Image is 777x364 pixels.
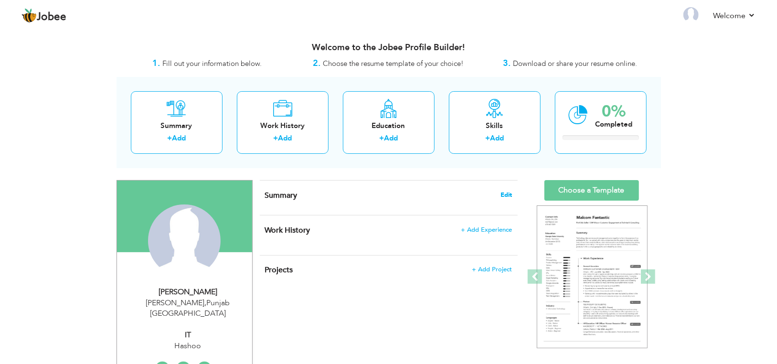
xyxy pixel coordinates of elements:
[713,10,756,21] a: Welcome
[265,190,297,201] span: Summary
[124,298,252,320] div: [PERSON_NAME] Punjab [GEOGRAPHIC_DATA]
[461,226,512,233] span: + Add Experience
[351,121,427,131] div: Education
[501,192,512,198] span: Edit
[245,121,321,131] div: Work History
[167,133,172,143] label: +
[124,330,252,341] div: IT
[265,265,293,275] span: Projects
[273,133,278,143] label: +
[265,225,310,236] span: Work History
[490,133,504,143] a: Add
[265,191,512,200] h4: Adding a summary is a quick and easy way to highlight your experience and interests.
[384,133,398,143] a: Add
[596,119,633,129] div: Completed
[124,287,252,298] div: [PERSON_NAME]
[138,121,215,131] div: Summary
[21,8,37,23] img: jobee.io
[265,265,512,275] h4: This helps to highlight the project, tools and skills you have worked on.
[544,180,639,201] a: Choose a Template
[596,104,633,119] div: 0%
[379,133,384,143] label: +
[21,8,66,23] a: Jobee
[162,59,262,68] span: Fill out your information below.
[265,225,512,235] h4: This helps to show the companies you have worked for.
[503,57,511,69] strong: 3.
[485,133,490,143] label: +
[278,133,292,143] a: Add
[472,266,512,273] span: + Add Project
[205,298,207,308] span: ,
[313,57,321,69] strong: 2.
[124,341,252,352] div: Hashoo
[148,204,221,277] img: Syed Raza
[152,57,160,69] strong: 1.
[117,43,661,53] h3: Welcome to the Jobee Profile Builder!
[172,133,186,143] a: Add
[513,59,637,68] span: Download or share your resume online.
[457,121,533,131] div: Skills
[323,59,464,68] span: Choose the resume template of your choice!
[37,12,66,22] span: Jobee
[683,7,699,22] img: Profile Img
